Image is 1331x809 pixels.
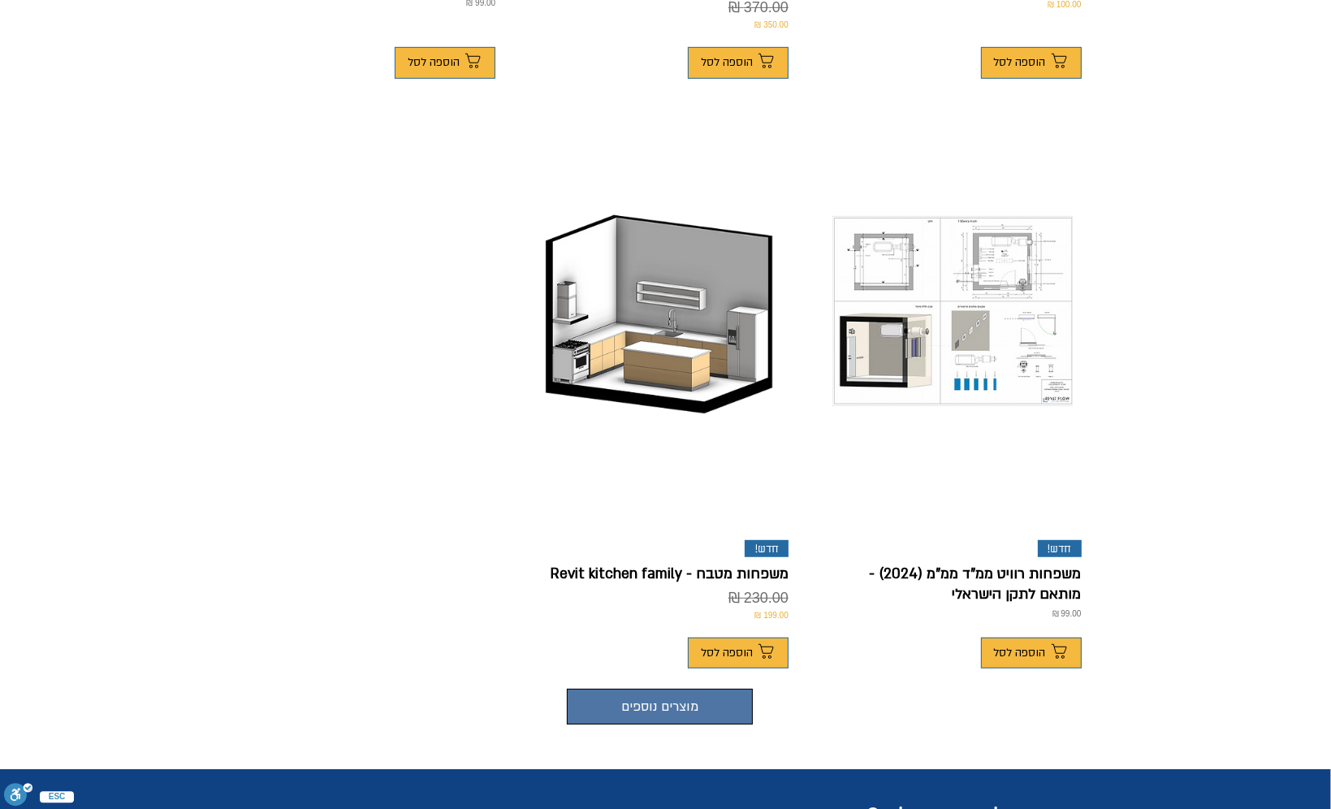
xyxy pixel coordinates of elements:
span: 199.00 ₪ [754,609,788,621]
div: חדש! [1038,540,1082,557]
div: חדש! [745,540,789,557]
span: הוספה לסל [701,647,753,660]
span: הוספה לסל [701,56,753,69]
span: הוספה לסל [408,56,460,69]
div: משפחות מטבח - Revit kitchen family. חדש! gallery [531,95,789,668]
a: revit kitchen family [531,95,789,526]
button: מוצרים נוספים [567,689,752,725]
button: הוספה לסל [395,47,495,79]
span: 350.00 ₪ [754,19,788,31]
a: חדש! משפחות רוויט ממ"ד ממ"מ (2024) - מותאם לתקן הישראלי99.00 ₪ [824,540,1082,628]
button: הוספה לסל [688,47,789,79]
button: הוספה לסל [981,47,1082,79]
button: הוספה לסל [981,638,1082,669]
span: 230.00 ₪ [728,587,789,609]
span: הוספה לסל [994,56,1046,69]
span: 99.00 ₪ [1052,608,1082,620]
a: חדש! משפחות מטבח - Revit kitchen family230.00 ₪199.00 ₪ [531,540,789,628]
a: משפחות רוויט ממ"ד תיבת נח לפי התקן הישראלי [824,95,1082,526]
div: משפחות רוויט ממ"ד ממ"מ (2024) - מותאם לתקן הישראלי. חדש! gallery [824,95,1082,668]
img: משפחות רוויט ממ"ד תיבת נח לפי התקן הישראלי [832,216,1074,406]
span: הוספה לסל [994,647,1046,660]
p: משפחות מטבח - Revit kitchen family [551,564,789,584]
p: משפחות רוויט ממ"ד ממ"מ (2024) - מותאם לתקן הישראלי [824,564,1082,604]
button: הוספה לסל [688,638,789,669]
